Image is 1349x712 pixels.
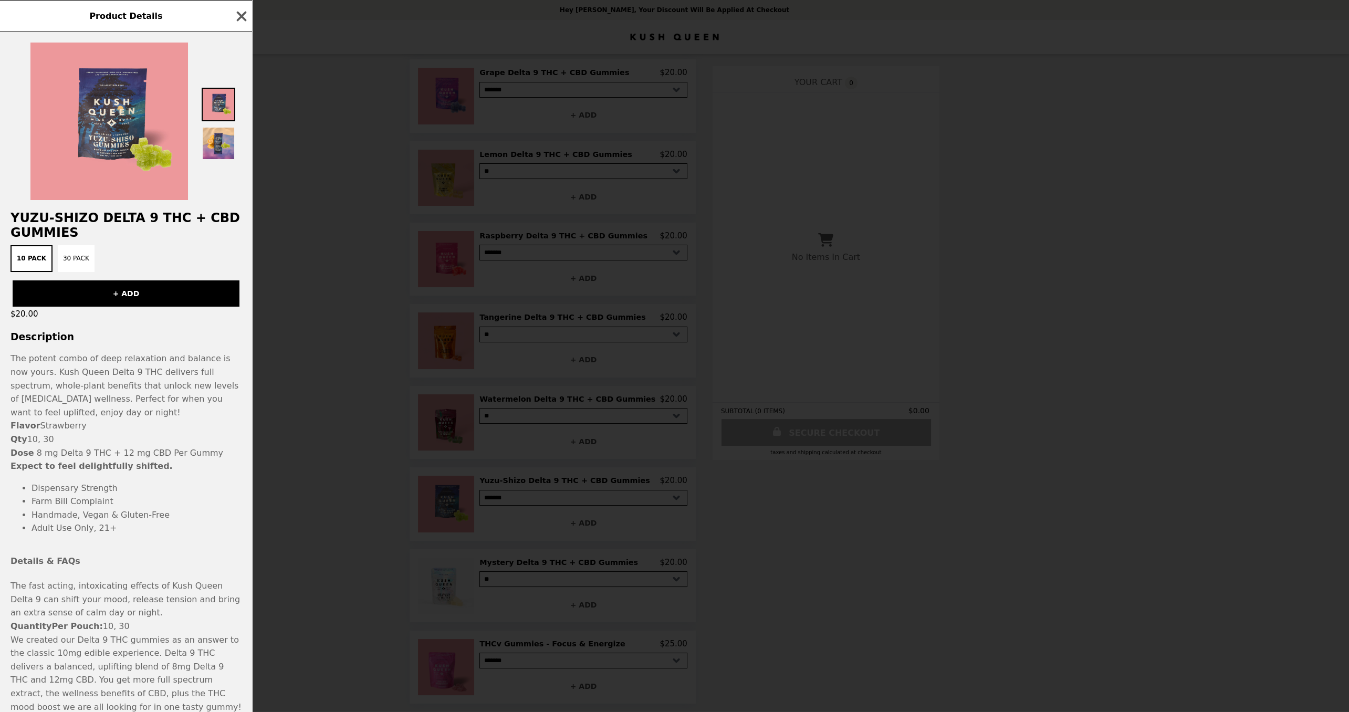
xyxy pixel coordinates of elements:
b: Expect to feel delightfully shifted. [11,461,173,471]
span: Product Details [89,11,162,21]
strong: Qty [11,434,27,444]
h4: Details & FAQs [11,554,242,568]
img: 10 Pack [30,43,188,200]
span: Per Pouch: [51,621,102,631]
span: The potent combo of deep relaxation and balance is now yours. Kush Queen Delta 9 THC delivers ful... [11,353,238,417]
p: The fast acting, intoxicating effects of Kush Queen Delta 9 can shift your mood, release tension ... [11,579,242,620]
button: + ADD [13,280,239,307]
p: Strawberry [11,419,242,433]
span: Farm Bill Complaint [32,496,113,506]
span: We created our Delta 9 THC gummies as an answer to the classic 10mg edible experience. Delta 9 TH... [11,635,242,712]
span: Adult Use Only, 21+ [32,523,117,533]
img: Thumbnail 1 [202,88,235,121]
b: Quantity [11,621,103,631]
span: Dispensary Strength [32,483,118,493]
button: 30 Pack [58,245,95,272]
strong: Dose [11,448,34,458]
img: Thumbnail 2 [202,127,235,160]
p: 10, 30 [11,433,242,446]
strong: Flavor [11,421,40,431]
span: Handmade, Vegan & Gluten-Free [32,510,170,520]
button: 10 Pack [11,245,53,272]
p: 10, 30 [11,620,242,633]
p: 8 mg Delta 9 THC + 12 mg CBD Per Gummy [11,446,242,460]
